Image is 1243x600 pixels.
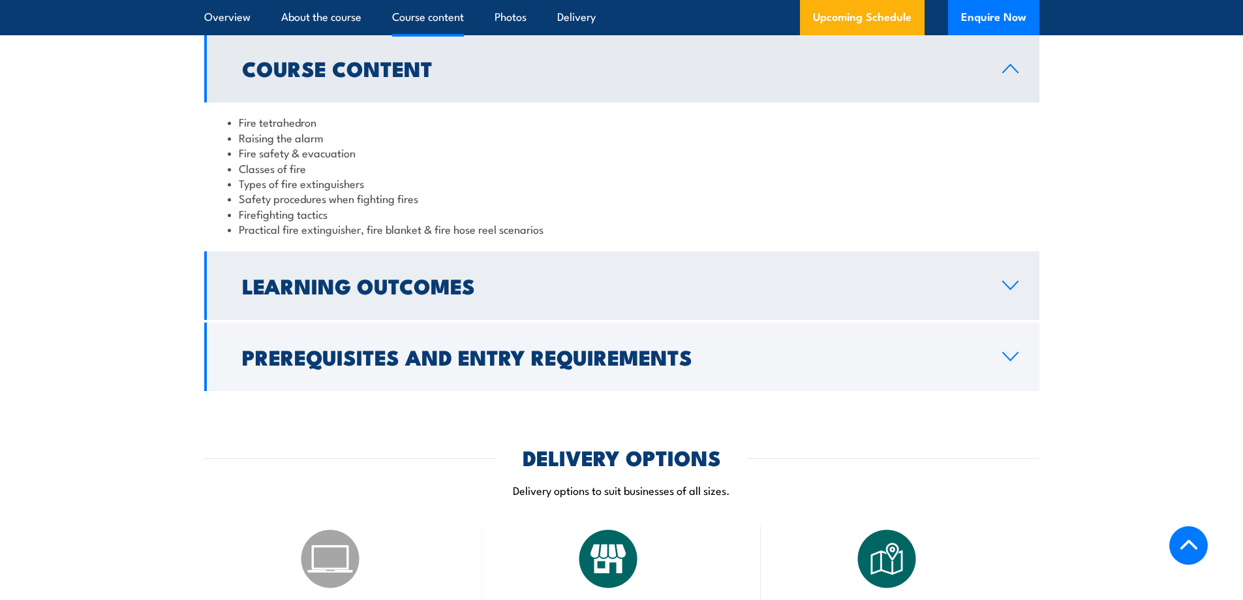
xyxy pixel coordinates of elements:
[228,114,1016,129] li: Fire tetrahedron
[204,34,1039,103] a: Course Content
[204,323,1039,391] a: Prerequisites and Entry Requirements
[228,145,1016,160] li: Fire safety & evacuation
[228,206,1016,221] li: Firefighting tactics
[204,482,1039,497] p: Delivery options to suit businesses of all sizes.
[228,176,1016,191] li: Types of fire extinguishers
[228,221,1016,236] li: Practical fire extinguisher, fire blanket & fire hose reel scenarios
[242,59,981,77] h2: Course Content
[228,161,1016,176] li: Classes of fire
[242,347,981,366] h2: Prerequisites and Entry Requirements
[523,448,721,466] h2: DELIVERY OPTIONS
[204,251,1039,320] a: Learning Outcomes
[242,276,981,294] h2: Learning Outcomes
[228,191,1016,206] li: Safety procedures when fighting fires
[228,130,1016,145] li: Raising the alarm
